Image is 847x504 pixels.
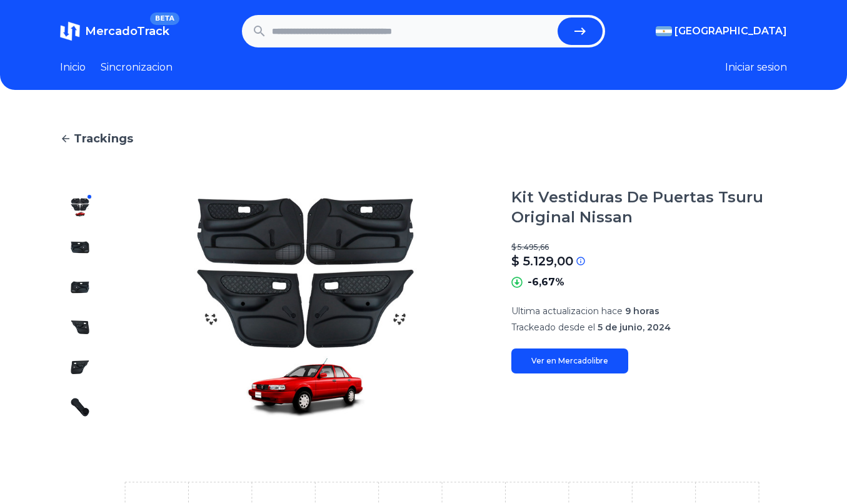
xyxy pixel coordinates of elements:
[511,305,623,317] span: Ultima actualizacion hace
[674,24,787,39] span: [GEOGRAPHIC_DATA]
[528,275,564,290] p: -6,67%
[725,60,787,75] button: Iniciar sesion
[60,21,80,41] img: MercadoTrack
[70,397,90,417] img: Kit Vestiduras De Puertas Tsuru Original Nissan
[511,322,595,333] span: Trackeado desde el
[511,242,787,252] p: $ 5.495,66
[70,317,90,337] img: Kit Vestiduras De Puertas Tsuru Original Nissan
[511,187,787,227] h1: Kit Vestiduras De Puertas Tsuru Original Nissan
[85,24,169,38] span: MercadoTrack
[60,21,169,41] a: MercadoTrackBETA
[70,197,90,217] img: Kit Vestiduras De Puertas Tsuru Original Nissan
[101,60,173,75] a: Sincronizacion
[656,26,672,36] img: Argentina
[60,130,787,147] a: Trackings
[656,24,787,39] button: [GEOGRAPHIC_DATA]
[625,305,659,317] span: 9 horas
[150,12,179,25] span: BETA
[511,252,573,270] p: $ 5.129,00
[70,277,90,297] img: Kit Vestiduras De Puertas Tsuru Original Nissan
[125,187,486,427] img: Kit Vestiduras De Puertas Tsuru Original Nissan
[70,357,90,377] img: Kit Vestiduras De Puertas Tsuru Original Nissan
[70,237,90,257] img: Kit Vestiduras De Puertas Tsuru Original Nissan
[74,130,133,147] span: Trackings
[60,60,86,75] a: Inicio
[511,348,628,373] a: Ver en Mercadolibre
[598,322,671,333] span: 5 de junio, 2024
